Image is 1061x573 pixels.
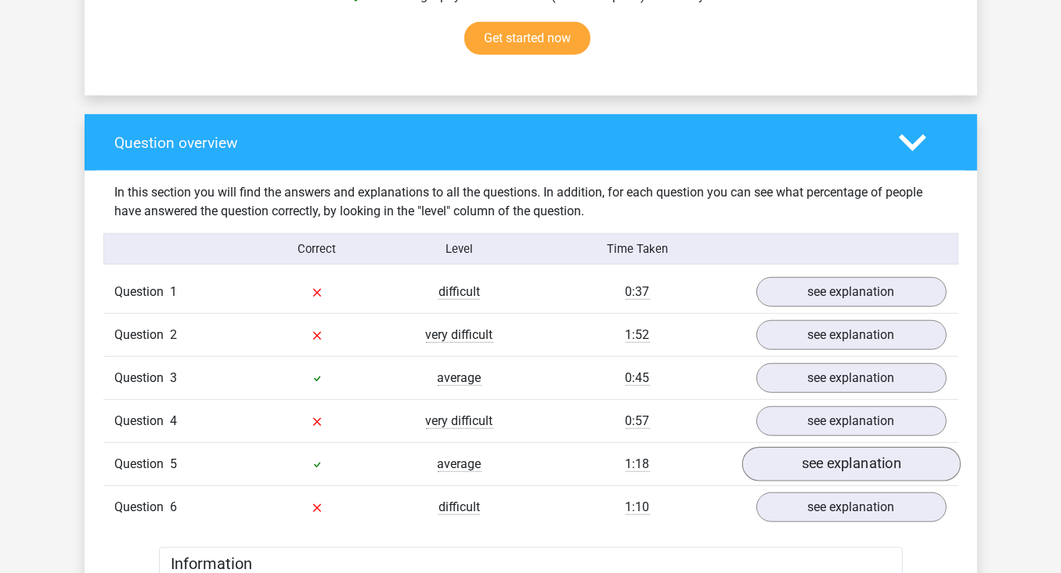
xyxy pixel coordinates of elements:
span: 1 [171,284,178,299]
span: average [438,456,482,472]
span: 0:57 [626,413,650,429]
span: 4 [171,413,178,428]
span: Question [115,498,171,517]
a: see explanation [756,277,947,307]
span: 1:18 [626,456,650,472]
a: see explanation [742,447,960,481]
h4: Question overview [115,134,875,152]
div: In this section you will find the answers and explanations to all the questions. In addition, for... [103,183,958,221]
span: Question [115,326,171,344]
div: Time Taken [530,240,744,258]
span: 1:10 [626,499,650,515]
a: see explanation [756,320,947,350]
span: very difficult [426,327,493,343]
span: 5 [171,456,178,471]
a: see explanation [756,363,947,393]
span: Question [115,455,171,474]
span: average [438,370,482,386]
span: Question [115,412,171,431]
span: 0:37 [626,284,650,300]
span: 3 [171,370,178,385]
span: 1:52 [626,327,650,343]
a: see explanation [756,492,947,522]
h5: Information [171,554,890,573]
a: Get started now [464,22,590,55]
div: Correct [246,240,388,258]
a: see explanation [756,406,947,436]
span: Question [115,369,171,387]
span: difficult [438,499,480,515]
span: very difficult [426,413,493,429]
span: 6 [171,499,178,514]
span: 2 [171,327,178,342]
div: Level [388,240,531,258]
span: 0:45 [626,370,650,386]
span: Question [115,283,171,301]
span: difficult [438,284,480,300]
